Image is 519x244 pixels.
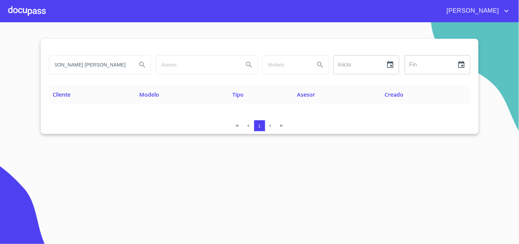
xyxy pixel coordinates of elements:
button: account of current user [442,5,511,16]
button: Search [241,57,257,73]
span: Cliente [53,91,71,98]
button: Search [312,57,328,73]
button: Search [134,57,151,73]
button: 1 [254,120,265,131]
span: 1 [258,123,261,129]
span: Modelo [139,91,159,98]
input: search [263,56,309,74]
input: search [49,56,131,74]
span: [PERSON_NAME] [442,5,503,16]
span: Creado [385,91,403,98]
input: search [156,56,238,74]
span: Tipo [232,91,244,98]
span: Asesor [297,91,315,98]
